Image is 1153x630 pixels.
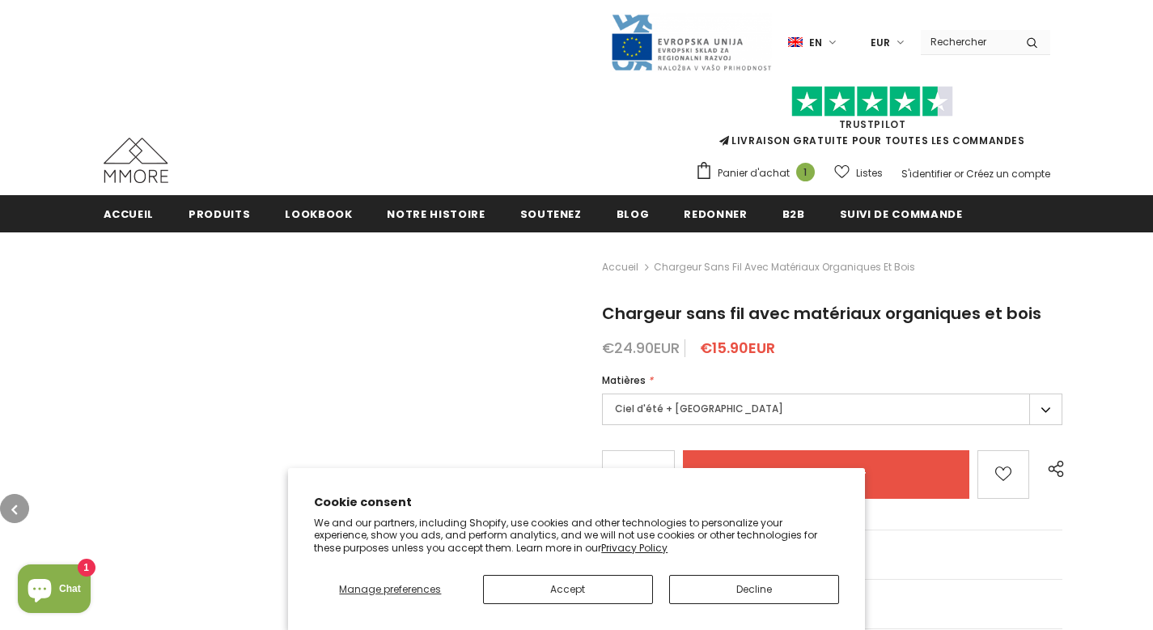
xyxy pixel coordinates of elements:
[966,167,1050,181] a: Créez un compte
[695,161,823,185] a: Panier d'achat 1
[602,302,1041,325] span: Chargeur sans fil avec matériaux organiques et bois
[314,517,839,555] p: We and our partners, including Shopify, use cookies and other technologies to personalize your ex...
[700,338,775,358] span: €15.90EUR
[695,93,1050,147] span: LIVRAISON GRATUITE POUR TOUTES LES COMMANDES
[617,195,650,232] a: Blog
[954,167,964,181] span: or
[339,582,441,596] span: Manage preferences
[520,206,582,222] span: soutenez
[840,206,963,222] span: Suivi de commande
[610,13,772,72] img: Javni Razpis
[617,206,650,222] span: Blog
[602,258,638,277] a: Accueil
[483,575,653,604] button: Accept
[104,195,155,232] a: Accueil
[901,167,952,181] a: S'identifier
[387,206,485,222] span: Notre histoire
[684,206,747,222] span: Redonner
[285,195,352,232] a: Lookbook
[834,159,883,187] a: Listes
[314,575,466,604] button: Manage preferences
[104,138,168,183] img: Cas MMORE
[669,575,839,604] button: Decline
[387,195,485,232] a: Notre histoire
[839,117,906,131] a: TrustPilot
[285,206,352,222] span: Lookbook
[654,258,915,277] span: Chargeur sans fil avec matériaux organiques et bois
[791,86,953,117] img: Faites confiance aux étoiles pilotes
[788,36,803,49] img: i-lang-1.png
[189,195,250,232] a: Produits
[684,195,747,232] a: Redonner
[782,195,805,232] a: B2B
[840,195,963,232] a: Suivi de commande
[718,165,790,181] span: Panier d'achat
[809,35,822,51] span: en
[921,30,1014,53] input: Search Site
[871,35,890,51] span: EUR
[683,450,969,499] input: Add to cart
[601,541,668,555] a: Privacy Policy
[13,564,95,617] inbox-online-store-chat: Shopify online store chat
[314,494,839,511] h2: Cookie consent
[602,338,680,358] span: €24.90EUR
[189,206,250,222] span: Produits
[796,163,815,181] span: 1
[782,206,805,222] span: B2B
[602,394,1062,425] label: Ciel d'été + [GEOGRAPHIC_DATA]
[520,195,582,232] a: soutenez
[856,165,883,181] span: Listes
[610,35,772,49] a: Javni Razpis
[602,373,646,387] span: Matières
[104,206,155,222] span: Accueil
